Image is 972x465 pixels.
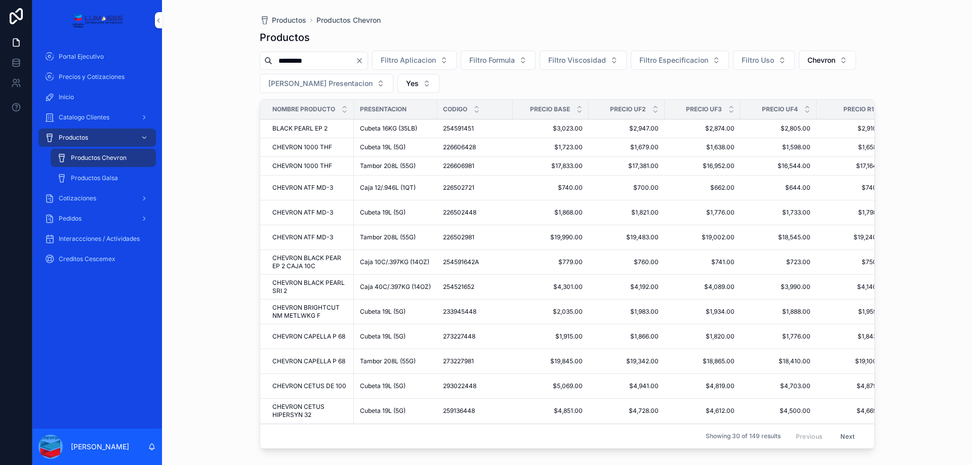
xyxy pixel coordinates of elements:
[671,143,735,151] span: $1,638.00
[360,382,431,390] a: Cubeta 19L (5G)
[360,357,431,365] a: Tambor 208L (55G)
[519,283,583,291] span: $4,301.00
[360,105,407,113] span: Presentacion
[671,124,735,133] a: $2,874.00
[595,208,659,217] span: $1,821.00
[443,105,467,113] span: Codigo
[51,149,156,167] a: Productos Chevron
[671,308,735,316] span: $1,934.00
[595,357,659,365] a: $19,342.00
[747,332,811,341] a: $1,776.00
[671,382,735,390] a: $4,819.00
[360,233,431,241] a: Tambor 208L (55G)
[823,162,886,170] a: $17,164.00
[443,357,507,365] a: 273227981
[59,113,109,121] span: Catalogo Clientes
[595,233,659,241] span: $19,483.00
[443,308,476,316] span: 233945448
[823,382,886,390] a: $4,879.00
[671,162,735,170] a: $16,952.00
[823,357,886,365] span: $19,100.00
[595,258,659,266] a: $760.00
[38,209,156,228] a: Pedidos
[671,258,735,266] a: $741.00
[443,407,507,415] a: 259136448
[272,124,328,133] span: BLACK PEARL EP 2
[519,357,583,365] a: $19,845.00
[71,154,127,162] span: Productos Chevron
[519,184,583,192] a: $740.00
[610,105,646,113] span: Precio UF2
[59,53,104,61] span: Portal Ejecutivo
[595,283,659,291] a: $4,192.00
[443,332,475,341] span: 273227448
[519,308,583,316] span: $2,035.00
[843,105,874,113] span: Precio R1
[595,162,659,170] a: $17,381.00
[519,143,583,151] span: $1,723.00
[519,332,583,341] a: $1,915.00
[671,208,735,217] a: $1,776.00
[595,124,659,133] a: $2,947.00
[272,304,348,320] a: CHEVRON BRIGHTCUT NM METLWKG F
[519,208,583,217] a: $1,868.00
[443,208,507,217] a: 226502448
[272,162,332,170] span: CHEVRON 1000 THF
[823,283,886,291] a: $4,140.00
[272,184,348,192] a: CHEVRON ATF MD-3
[443,407,475,415] span: 259136448
[595,407,659,415] span: $4,728.00
[360,332,431,341] a: Cubeta 19L (5G)
[747,382,811,390] span: $4,703.00
[272,208,348,217] a: CHEVRON ATF MD-3
[823,143,886,151] span: $1,658.00
[595,184,659,192] a: $700.00
[360,143,406,151] span: Cubeta 19L (5G)
[747,258,811,266] a: $723.00
[443,233,474,241] span: 226502981
[360,184,416,192] span: Caja 12/.946L (1QT)
[519,382,583,390] span: $5,069.00
[469,55,515,65] span: Filtro Formula
[32,40,162,281] div: scrollable content
[360,407,431,415] a: Cubeta 19L (5G)
[595,143,659,151] span: $1,679.00
[51,169,156,187] a: Productos Galsa
[360,124,417,133] span: Cubeta 16KG (35LB)
[823,258,886,266] a: $750.00
[443,184,507,192] a: 226502721
[272,184,333,192] span: CHEVRON ATF MD-3
[747,143,811,151] span: $1,598.00
[519,124,583,133] a: $3,023.00
[272,233,333,241] span: CHEVRON ATF MD-3
[272,332,348,341] a: CHEVRON CAPELLA P 68
[71,442,129,452] p: [PERSON_NAME]
[823,208,886,217] a: $1,798.00
[272,254,348,270] span: CHEVRON BLACK PEAR EP 2 CAJA 10C
[595,308,659,316] span: $1,983.00
[272,279,348,295] a: CHEVRON BLACK PEARL SRI 2
[360,407,406,415] span: Cubeta 19L (5G)
[59,215,82,223] span: Pedidos
[360,283,431,291] a: Caja 40C/.397KG (14OZ)
[671,357,735,365] span: $18,865.00
[443,162,474,170] span: 226606981
[747,184,811,192] a: $644.00
[316,15,381,25] a: Productos Chevron
[443,258,507,266] a: 254591642A
[747,357,811,365] a: $18,410.00
[443,382,476,390] span: 293022448
[733,51,795,70] button: Select Button
[360,332,406,341] span: Cubeta 19L (5G)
